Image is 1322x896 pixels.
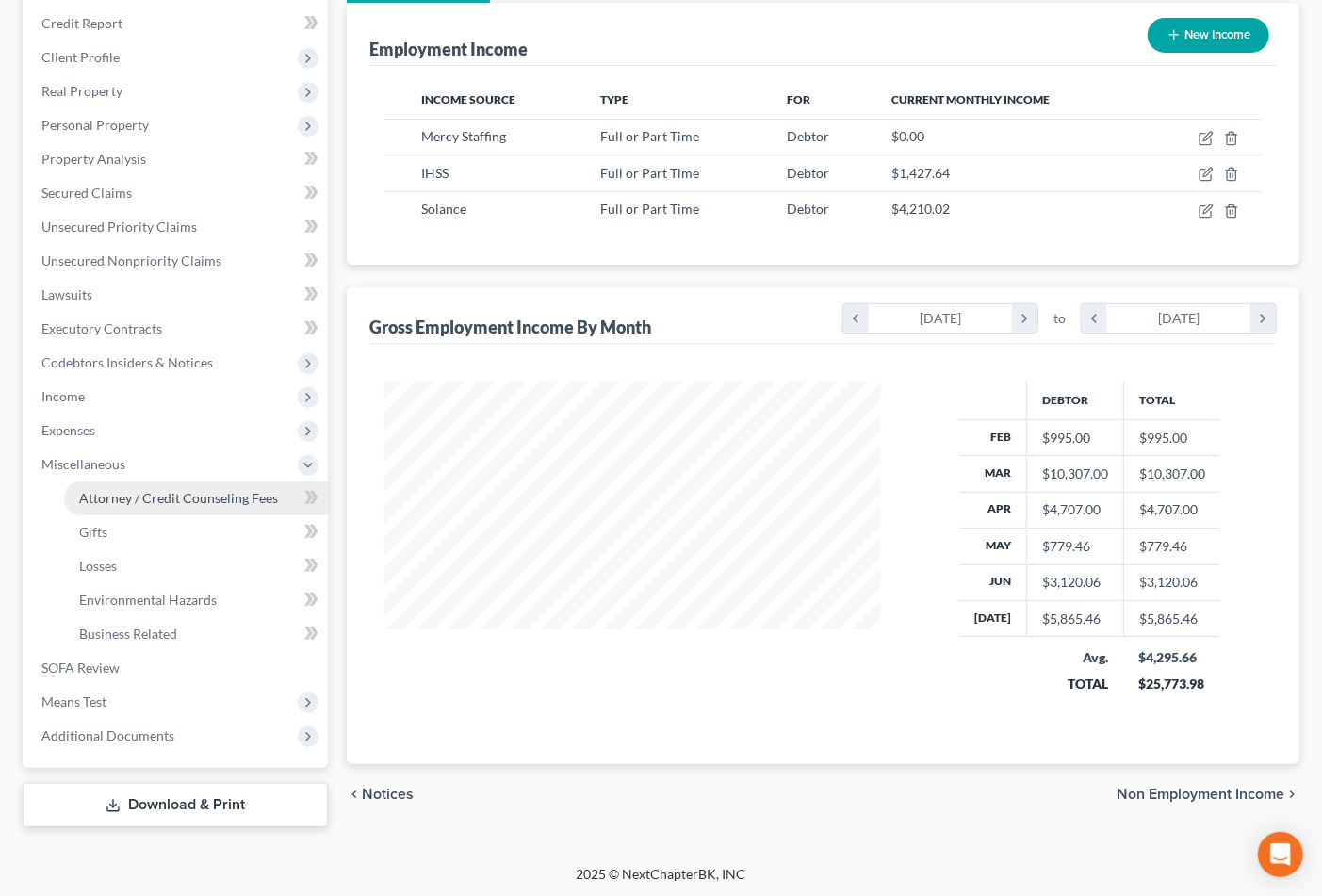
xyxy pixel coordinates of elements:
span: Client Profile [41,49,120,65]
span: $4,210.02 [891,201,950,217]
span: Additional Documents [41,727,174,743]
span: Full or Part Time [600,201,699,217]
span: $1,427.64 [891,165,950,181]
span: Income [41,388,85,404]
span: Attorney / Credit Counseling Fees [79,490,278,506]
a: Business Related [64,617,328,651]
span: Full or Part Time [600,165,699,181]
div: Avg. [1042,648,1109,667]
i: chevron_right [1250,304,1276,333]
a: Secured Claims [26,176,328,210]
span: Type [600,92,628,106]
div: $25,773.98 [1139,675,1206,693]
a: Gifts [64,515,328,549]
a: Lawsuits [26,278,328,312]
a: Property Analysis [26,142,328,176]
span: Losses [79,558,117,574]
th: [DATE] [959,601,1027,637]
span: Debtor [787,128,829,144]
span: Debtor [787,165,829,181]
span: Expenses [41,422,95,438]
th: Feb [959,419,1027,455]
td: $10,307.00 [1124,456,1221,492]
th: Total [1124,382,1221,419]
button: Non Employment Income chevron_right [1117,787,1299,802]
div: [DATE] [869,304,1013,333]
div: $10,307.00 [1042,464,1108,483]
span: $0.00 [891,128,924,144]
i: chevron_right [1012,304,1037,333]
i: chevron_left [347,787,362,802]
span: Environmental Hazards [79,592,217,608]
th: Apr [959,492,1027,528]
span: Miscellaneous [41,456,125,472]
a: Credit Report [26,7,328,41]
span: Full or Part Time [600,128,699,144]
span: Credit Report [41,15,122,31]
a: Executory Contracts [26,312,328,346]
i: chevron_left [1082,304,1107,333]
span: Non Employment Income [1117,787,1284,802]
a: Environmental Hazards [64,583,328,617]
span: Current Monthly Income [891,92,1050,106]
div: Open Intercom Messenger [1258,832,1303,877]
span: IHSS [421,165,449,181]
span: Unsecured Priority Claims [41,219,197,235]
span: Income Source [421,92,515,106]
div: Employment Income [369,38,528,60]
th: Mar [959,456,1027,492]
div: [DATE] [1107,304,1251,333]
span: Lawsuits [41,286,92,302]
i: chevron_right [1284,787,1299,802]
a: Attorney / Credit Counseling Fees [64,481,328,515]
span: Gifts [79,524,107,540]
span: Personal Property [41,117,149,133]
th: Jun [959,564,1027,600]
span: Means Test [41,693,106,709]
div: $5,865.46 [1042,610,1108,628]
span: Real Property [41,83,122,99]
span: SOFA Review [41,660,120,676]
a: Unsecured Nonpriority Claims [26,244,328,278]
th: May [959,529,1027,564]
span: Notices [362,787,414,802]
td: $5,865.46 [1124,601,1221,637]
span: Codebtors Insiders & Notices [41,354,213,370]
a: Download & Print [23,783,328,827]
div: $4,707.00 [1042,500,1108,519]
th: Debtor [1027,382,1124,419]
span: Executory Contracts [41,320,162,336]
button: chevron_left Notices [347,787,414,802]
button: New Income [1148,18,1269,53]
div: $4,295.66 [1139,648,1206,667]
i: chevron_left [843,304,869,333]
span: to [1053,309,1066,328]
span: Secured Claims [41,185,132,201]
a: SOFA Review [26,651,328,685]
a: Unsecured Priority Claims [26,210,328,244]
div: $3,120.06 [1042,573,1108,592]
span: Unsecured Nonpriority Claims [41,253,221,269]
span: Business Related [79,626,177,642]
span: For [787,92,810,106]
td: $3,120.06 [1124,564,1221,600]
span: Debtor [787,201,829,217]
td: $4,707.00 [1124,492,1221,528]
div: TOTAL [1042,675,1109,693]
span: Property Analysis [41,151,146,167]
span: Mercy Staffing [421,128,506,144]
div: Gross Employment Income By Month [369,316,651,338]
td: $779.46 [1124,529,1221,564]
a: Losses [64,549,328,583]
div: $779.46 [1042,537,1108,556]
span: Solance [421,201,466,217]
div: $995.00 [1042,429,1108,448]
td: $995.00 [1124,419,1221,455]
